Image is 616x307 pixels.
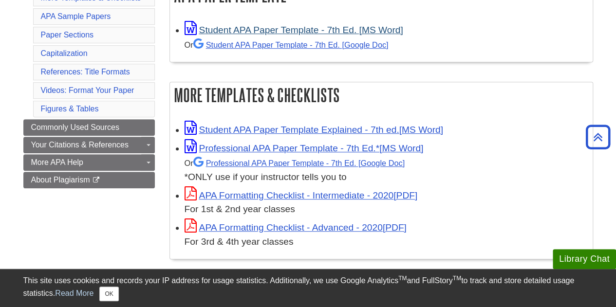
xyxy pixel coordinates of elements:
[185,190,418,200] a: Link opens in new window
[31,158,83,166] span: More APA Help
[185,125,443,135] a: Link opens in new window
[99,287,118,301] button: Close
[185,222,407,233] a: Link opens in new window
[41,86,134,94] a: Videos: Format Your Paper
[193,40,389,49] a: Student APA Paper Template - 7th Ed. [Google Doc]
[582,130,614,144] a: Back to Top
[92,177,100,183] i: This link opens in a new window
[31,176,90,184] span: About Plagiarism
[41,49,88,57] a: Capitalization
[453,275,461,282] sup: TM
[185,159,405,167] small: Or
[185,40,389,49] small: Or
[23,137,155,153] a: Your Citations & References
[185,235,588,249] div: For 3rd & 4th year classes
[193,159,405,167] a: Professional APA Paper Template - 7th Ed.
[31,141,129,149] span: Your Citations & References
[41,68,130,76] a: References: Title Formats
[185,143,424,153] a: Link opens in new window
[185,156,588,184] div: *ONLY use if your instructor tells you to
[41,31,94,39] a: Paper Sections
[23,119,155,136] a: Commonly Used Sources
[185,202,588,217] div: For 1st & 2nd year classes
[170,82,593,108] h2: More Templates & Checklists
[41,105,99,113] a: Figures & Tables
[23,275,593,301] div: This site uses cookies and records your IP address for usage statistics. Additionally, we use Goo...
[55,289,93,297] a: Read More
[31,123,119,131] span: Commonly Used Sources
[185,25,403,35] a: Link opens in new window
[41,12,111,20] a: APA Sample Papers
[23,172,155,188] a: About Plagiarism
[553,249,616,269] button: Library Chat
[398,275,407,282] sup: TM
[23,154,155,171] a: More APA Help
